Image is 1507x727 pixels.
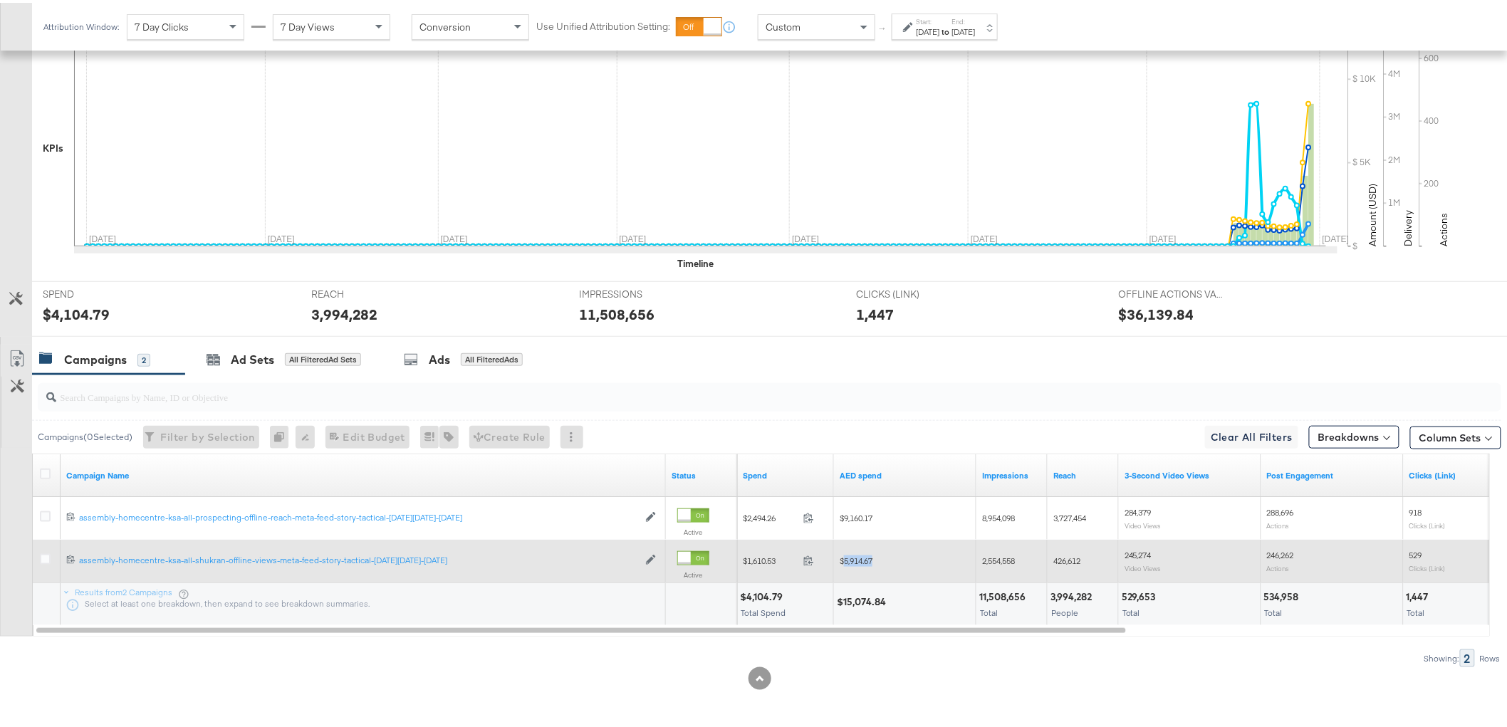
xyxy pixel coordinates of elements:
[79,509,638,521] a: assembly-homecentre-ksa-all-prospecting-offline-reach-meta-feed-story-tactical-[DATE][DATE]-[DATE]
[979,587,1030,601] div: 11,508,656
[1125,467,1256,478] a: The number of times your video was viewed for 3 seconds or more.
[982,553,1015,563] span: 2,554,558
[79,552,638,564] a: assembly-homecentre-ksa-all-shukran-offline-views-meta-feed-story-tactical-[DATE][DATE]-[DATE]
[281,18,335,31] span: 7 Day Views
[980,605,998,615] span: Total
[741,605,786,615] span: Total Spend
[677,254,714,268] div: Timeline
[743,467,828,478] a: The total amount spent to date.
[1409,547,1422,558] span: 529
[1409,518,1446,527] sub: Clicks (Link)
[677,525,709,534] label: Active
[743,553,798,563] span: $1,610.53
[856,285,963,298] span: CLICKS (LINK)
[1119,285,1226,298] span: OFFLINE ACTIONS VALUE
[1053,467,1113,478] a: The number of people your ad was served to.
[1125,561,1162,570] sub: Video Views
[56,375,1366,402] input: Search Campaigns by Name, ID or Objective
[285,350,361,363] div: All Filtered Ad Sets
[1122,587,1160,601] div: 529,653
[1125,547,1152,558] span: 245,274
[43,139,63,152] div: KPIs
[1119,301,1194,322] div: $36,139.84
[135,18,189,31] span: 7 Day Clicks
[952,14,976,23] label: End:
[1309,423,1399,446] button: Breakdowns
[38,428,132,441] div: Campaigns ( 0 Selected)
[743,510,798,521] span: $2,494.26
[837,592,890,606] div: $15,074.84
[1409,561,1446,570] sub: Clicks (Link)
[740,587,787,601] div: $4,104.79
[1267,504,1294,515] span: 288,696
[1053,510,1086,521] span: 3,727,454
[1265,605,1283,615] span: Total
[231,349,274,365] div: Ad Sets
[1367,181,1380,244] text: Amount (USD)
[1125,518,1162,527] sub: Video Views
[1407,587,1433,601] div: 1,447
[1051,605,1078,615] span: People
[79,552,638,563] div: assembly-homecentre-ksa-all-shukran-offline-views-meta-feed-story-tactical-[DATE][DATE]-[DATE]
[917,23,940,35] div: [DATE]
[917,14,940,23] label: Start:
[1267,467,1398,478] a: The number of actions related to your Page's posts as a result of your ad.
[579,285,686,298] span: IMPRESSIONS
[64,349,127,365] div: Campaigns
[1211,426,1293,444] span: Clear All Filters
[840,510,872,521] span: $9,160.17
[1438,210,1451,244] text: Actions
[1407,605,1425,615] span: Total
[66,467,660,478] a: Your campaign name.
[1402,207,1415,244] text: Delivery
[43,301,110,322] div: $4,104.79
[419,18,471,31] span: Conversion
[536,17,670,31] label: Use Unified Attribution Setting:
[1460,647,1475,664] div: 2
[677,568,709,577] label: Active
[1053,553,1080,563] span: 426,612
[1267,518,1290,527] sub: Actions
[1050,587,1096,601] div: 3,994,282
[1122,605,1140,615] span: Total
[1205,423,1298,446] button: Clear All Filters
[1125,504,1152,515] span: 284,379
[137,351,150,364] div: 2
[270,423,296,446] div: 0
[856,301,894,322] div: 1,447
[311,301,378,322] div: 3,994,282
[1424,651,1460,661] div: Showing:
[579,301,655,322] div: 11,508,656
[311,285,418,298] span: REACH
[672,467,731,478] a: Shows the current state of your Ad Campaign.
[982,510,1015,521] span: 8,954,098
[877,24,890,29] span: ↑
[1409,504,1422,515] span: 918
[840,467,971,478] a: 3.6725
[1410,424,1501,446] button: Column Sets
[940,23,952,34] strong: to
[1267,561,1290,570] sub: Actions
[840,553,872,563] span: $5,914.67
[1267,547,1294,558] span: 246,262
[461,350,523,363] div: All Filtered Ads
[1479,651,1501,661] div: Rows
[982,467,1042,478] a: The number of times your ad was served. On mobile apps an ad is counted as served the first time ...
[43,285,150,298] span: SPEND
[1264,587,1303,601] div: 534,958
[43,19,120,29] div: Attribution Window:
[766,18,801,31] span: Custom
[952,23,976,35] div: [DATE]
[429,349,450,365] div: Ads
